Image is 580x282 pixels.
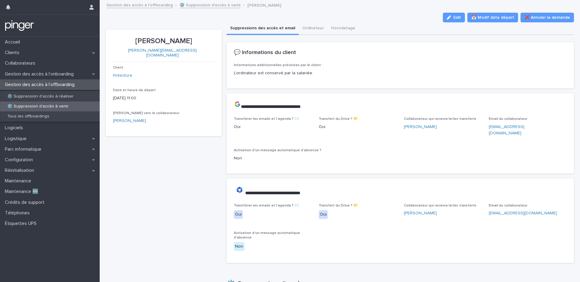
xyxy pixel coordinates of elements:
p: Logiciels [2,125,28,131]
p: Maintenance [2,178,36,184]
a: Fintecture [113,72,132,79]
p: [DATE] 11:00 [113,95,214,101]
img: mTgBEunGTSyRkCgitkcU [5,20,34,32]
p: Réinitialisation [2,168,39,173]
span: Transfert du Drive ? 📁 [319,204,358,207]
img: images [234,101,241,108]
p: Tous les offboardings [2,114,54,119]
a: [PERSON_NAME][EMAIL_ADDRESS][DOMAIN_NAME] [128,48,197,58]
p: Parc informatique [2,146,46,152]
img: 9k= [234,186,245,194]
p: Téléphones [2,210,34,216]
p: Crédits de support [2,200,49,205]
p: L'ordinateur est conservé par la salariée [234,70,567,76]
div: Oui [319,210,328,219]
span: Email du collaborateur [489,117,527,121]
p: [PERSON_NAME] [113,37,214,46]
button: Horodatage [327,22,359,35]
a: [EMAIL_ADDRESS][DOMAIN_NAME] [489,211,557,215]
p: Gestion des accès à l’offboarding [2,82,79,88]
h2: 💬 Informations du client [234,50,296,56]
span: Email du collaborateur [489,204,527,207]
p: Accueil [2,39,25,45]
span: Trasnférer les emails et l'agenda ? ✉️ [234,204,299,207]
p: Étiquettes UPS [2,221,41,226]
p: Gestion des accès à l’onboarding [2,71,79,77]
p: [PERSON_NAME] [247,2,281,8]
a: [PERSON_NAME] [404,124,437,130]
span: 📅 Modif date départ [471,14,514,21]
span: Transférer les emails et l'agenda ? ✉️ [234,117,299,121]
p: Logistique [2,136,31,142]
p: Configuration [2,157,38,163]
span: Informations additionnelles précisées par le client : [234,63,323,67]
button: ❌ Annuler la demande [520,13,574,22]
p: Oui [319,124,397,130]
span: Client [113,66,123,69]
a: [EMAIL_ADDRESS][DOMAIN_NAME] [489,125,524,135]
span: Activation d'un message automatique d'absence [234,231,300,239]
p: Clients [2,50,24,56]
button: Edit [443,13,465,22]
button: Suppressions des accès et email [227,22,299,35]
span: Collaborateur qui recevra le/les transferts [404,204,476,207]
div: Non [234,242,244,251]
a: [PERSON_NAME] [404,210,437,216]
span: Activation d'un message automatique d'absence ? [234,149,321,152]
a: Gestion des accès à l’offboarding [106,1,173,8]
span: [PERSON_NAME] vers le collaborateur [113,111,179,115]
p: Maintenance 🆕 [2,189,43,194]
span: ❌ Annuler la demande [524,14,570,21]
p: Collaborateurs [2,60,40,66]
a: [PERSON_NAME] [113,118,146,124]
span: Date et heure de départ [113,88,156,92]
span: Transfert du Drive ? 📁 [319,117,358,121]
button: 📅 Modif date départ [467,13,518,22]
div: Oui [234,210,243,219]
span: Collaborateur qui recevra le/les transferts [404,117,476,121]
button: Ordinateur [299,22,327,35]
a: ⚙️ Suppression d'accès à venir [179,1,241,8]
p: ⚙️ Suppression d'accès à venir [2,104,73,109]
p: ⚙️ Suppression d'accès à réaliser [2,94,79,99]
p: Oui [234,124,312,130]
span: Edit [453,15,461,20]
p: Non [234,155,567,162]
